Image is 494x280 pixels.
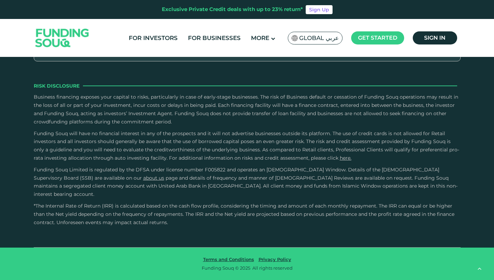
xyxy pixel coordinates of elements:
[186,32,242,44] a: For Businesses
[413,31,457,44] a: Sign in
[299,34,339,42] span: Global عربي
[201,257,256,262] a: Terms and Conditions
[143,175,164,181] a: About Us
[257,257,293,262] a: Privacy Policy
[340,155,351,161] a: here.
[306,5,333,14] a: Sign Up
[202,265,239,271] span: Funding Souq ©
[424,34,445,41] span: Sign in
[34,175,458,198] span: and details of frequency and manner of [DEMOGRAPHIC_DATA] Reviews are available on request. Fundi...
[166,175,178,181] span: page
[34,202,461,227] p: *The Internal Rate of Return (IRR) is calculated based on the cash flow profile, considering the ...
[240,265,250,271] span: 2025
[472,261,487,277] button: back
[34,93,461,126] p: Business financing exposes your capital to risks, particularly in case of early-stage businesses....
[34,82,80,90] span: Risk Disclosure
[162,6,303,13] div: Exclusive Private Credit deals with up to 23% return*
[29,21,96,56] img: Logo
[34,167,439,181] span: Funding Souq Limited is regulated by the DFSA under license number F005822 and operates an [DEMOG...
[292,35,298,41] img: SA Flag
[358,34,397,41] span: Get started
[34,130,459,161] span: Funding Souq will have no financial interest in any of the prospects and it will not advertise bu...
[251,34,269,41] span: More
[252,265,293,271] span: All rights reserved
[127,32,179,44] a: For Investors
